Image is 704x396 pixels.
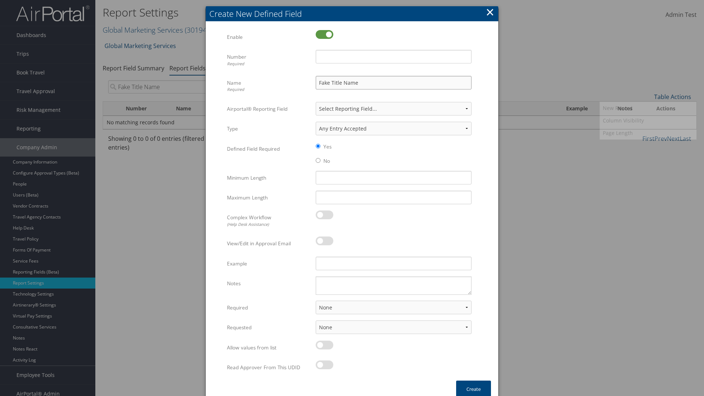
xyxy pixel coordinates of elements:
[227,102,310,116] label: Airportal® Reporting Field
[227,87,310,93] div: Required
[227,30,310,44] label: Enable
[227,142,310,156] label: Defined Field Required
[227,61,310,67] div: Required
[600,127,696,139] a: Page Length
[227,360,310,374] label: Read Approver From This UDID
[227,171,310,185] label: Minimum Length
[486,5,494,19] button: ×
[227,320,310,334] label: Requested
[227,276,310,290] label: Notes
[323,157,330,165] label: No
[209,8,498,19] div: Create New Defined Field
[227,210,310,231] label: Complex Workflow
[227,122,310,136] label: Type
[227,76,310,96] label: Name
[227,341,310,355] label: Allow values from list
[227,50,310,70] label: Number
[323,143,331,150] label: Yes
[227,301,310,315] label: Required
[227,221,310,228] div: (Help Desk Assistance)
[600,102,696,114] a: New Record
[227,257,310,271] label: Example
[227,191,310,205] label: Maximum Length
[600,114,696,127] a: Column Visibility
[227,236,310,250] label: View/Edit in Approval Email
